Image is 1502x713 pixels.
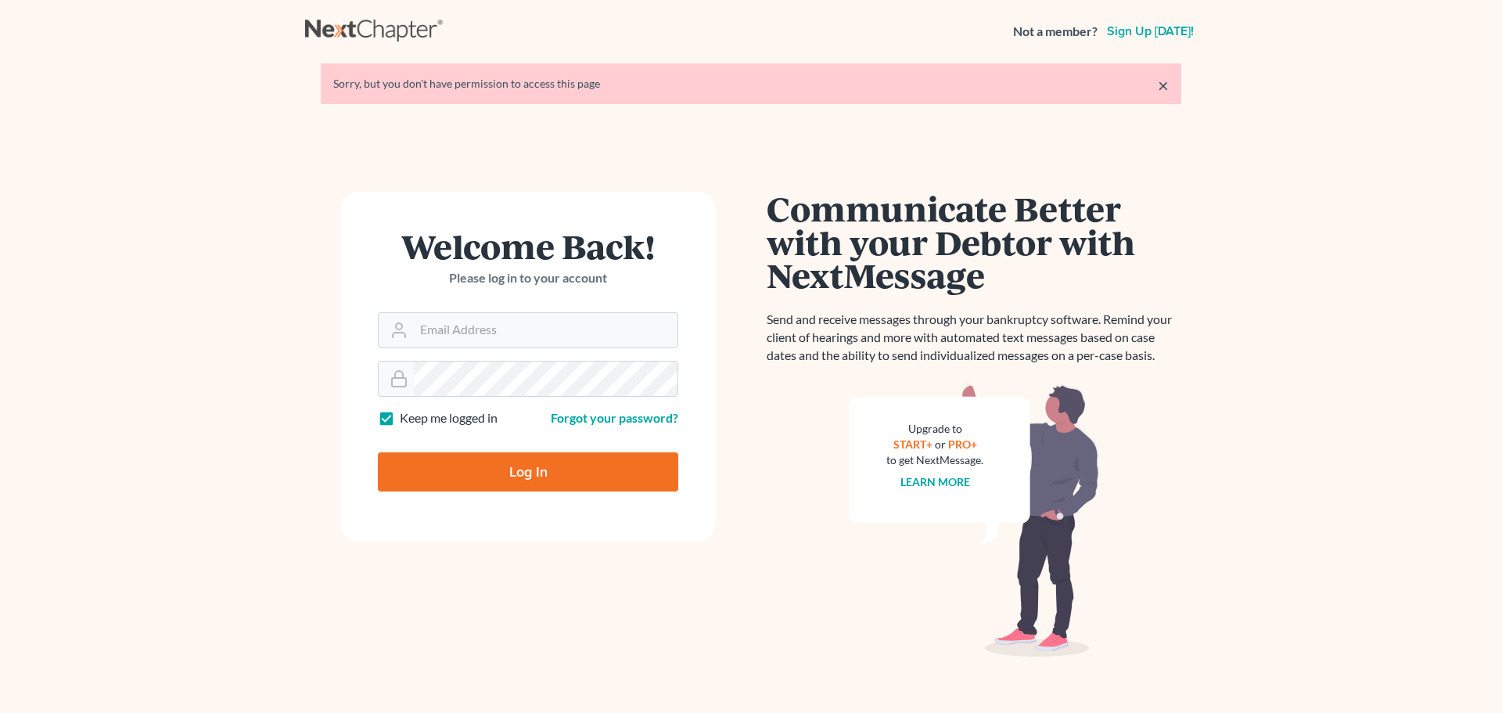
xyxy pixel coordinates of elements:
div: to get NextMessage. [886,452,983,468]
a: Learn more [900,475,970,488]
h1: Welcome Back! [378,229,678,263]
strong: Not a member? [1013,23,1098,41]
label: Keep me logged in [400,409,498,427]
a: START+ [893,438,932,451]
p: Please log in to your account [378,269,678,287]
span: or [935,438,946,451]
img: nextmessage_bg-59042aed3d76b12b5cd301f8e5b87938c9018125f34e5fa2b7a6b67550977c72.svg [849,384,1099,657]
div: Sorry, but you don't have permission to access this page [333,76,1169,92]
a: Sign up [DATE]! [1104,25,1197,38]
input: Email Address [414,313,677,347]
a: Forgot your password? [551,410,678,425]
input: Log In [378,452,678,492]
a: × [1158,76,1169,95]
a: PRO+ [948,438,977,451]
h1: Communicate Better with your Debtor with NextMessage [767,192,1181,292]
div: Upgrade to [886,421,983,437]
p: Send and receive messages through your bankruptcy software. Remind your client of hearings and mo... [767,311,1181,365]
